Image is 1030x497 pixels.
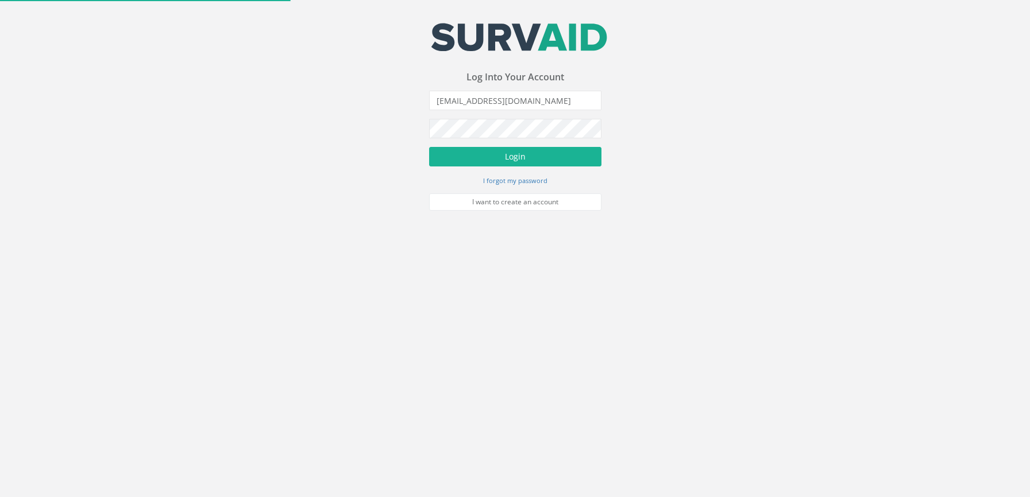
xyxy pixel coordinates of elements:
[483,176,547,185] small: I forgot my password
[483,175,547,185] a: I forgot my password
[429,193,601,211] a: I want to create an account
[429,147,601,166] button: Login
[429,72,601,83] h3: Log Into Your Account
[429,91,601,110] input: Email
